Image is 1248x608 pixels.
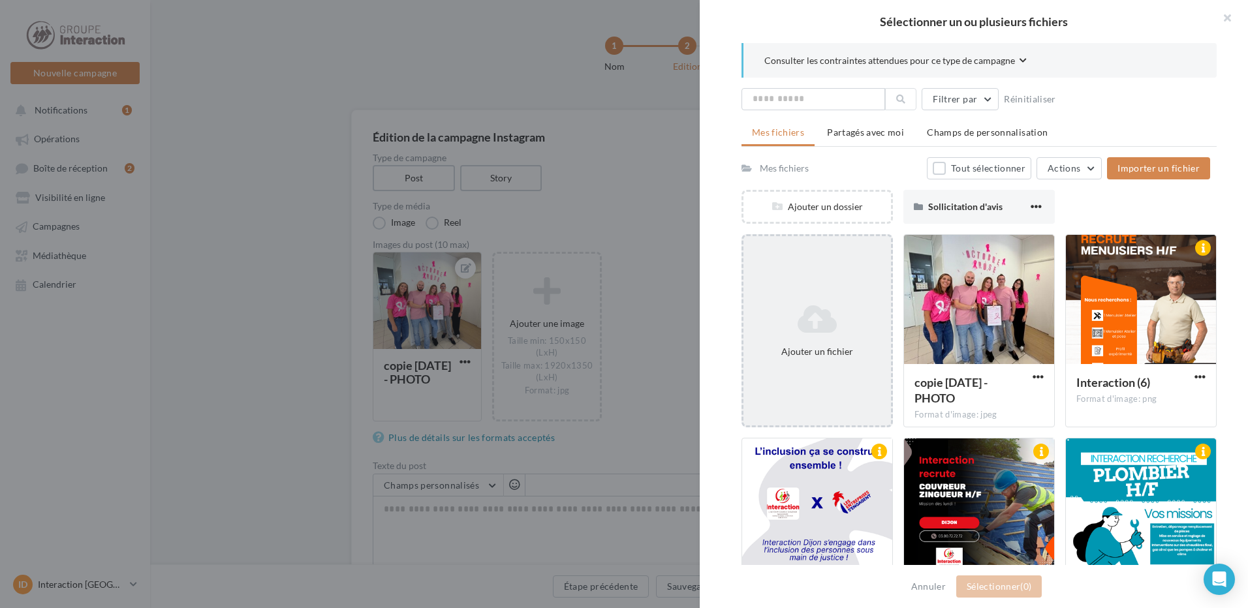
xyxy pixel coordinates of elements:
span: Mes fichiers [752,127,804,138]
button: Réinitialiser [999,91,1061,107]
button: Tout sélectionner [927,157,1031,179]
span: copie 01-10-2025 - PHOTO [914,375,988,405]
div: Mes fichiers [760,162,809,175]
span: Interaction (6) [1076,375,1150,389]
div: Open Intercom Messenger [1204,564,1235,595]
div: Format d'image: png [1076,393,1206,405]
button: Filtrer par [922,88,999,110]
button: Annuler [906,579,951,594]
button: Actions [1037,157,1102,179]
span: Actions [1048,162,1080,174]
button: Sélectionner(0) [956,575,1042,598]
button: Importer un fichier [1107,157,1210,179]
span: (0) [1020,581,1031,592]
button: Consulter les contraintes attendues pour ce type de campagne [764,53,1027,70]
span: Sollicitation d'avis [928,201,1003,212]
div: Ajouter un fichier [749,345,886,358]
div: Ajouter un dossier [743,200,891,213]
h2: Sélectionner un ou plusieurs fichiers [721,16,1227,27]
span: Partagés avec moi [827,127,904,138]
span: Champs de personnalisation [927,127,1048,138]
div: Format d'image: jpeg [914,409,1044,421]
span: Consulter les contraintes attendues pour ce type de campagne [764,54,1015,67]
span: Importer un fichier [1117,162,1200,174]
